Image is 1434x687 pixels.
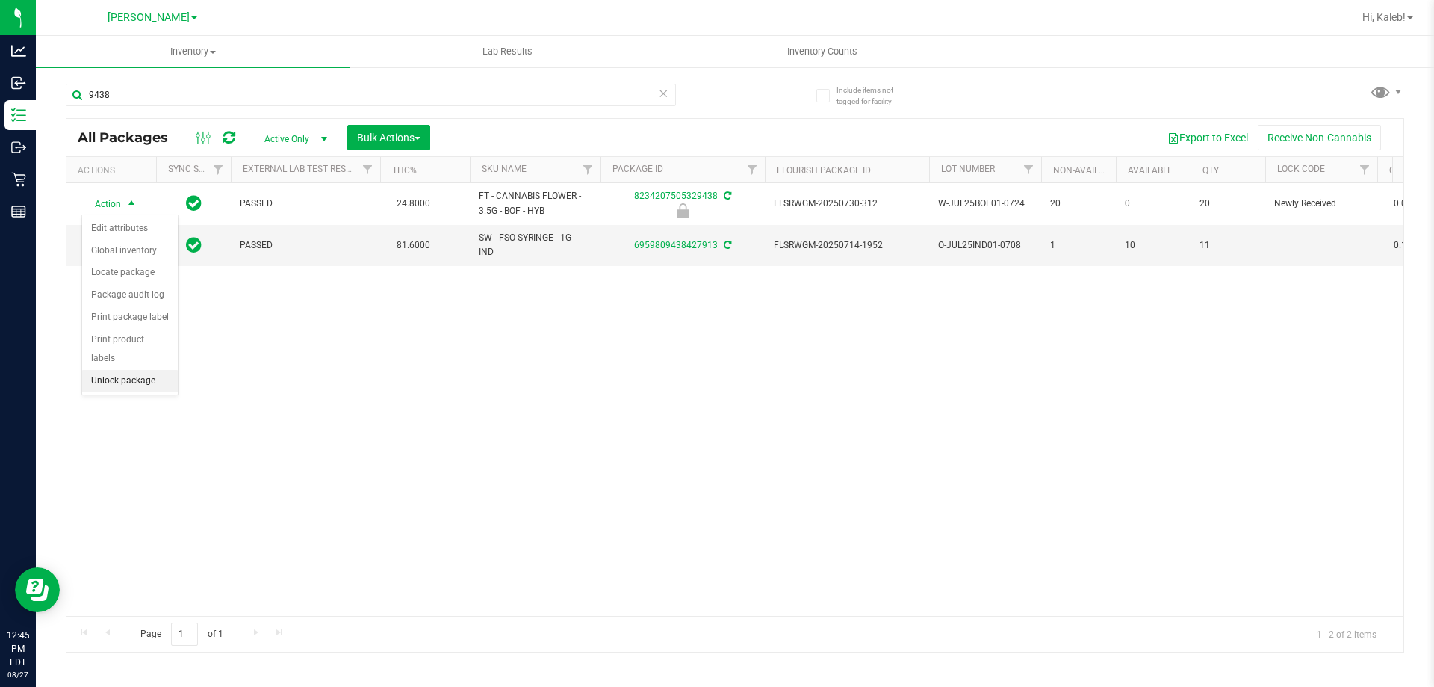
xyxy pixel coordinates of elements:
span: 20 [1050,197,1107,211]
span: 24.8000 [389,193,438,215]
button: Receive Non-Cannabis [1258,125,1381,150]
span: Inventory Counts [767,45,878,58]
span: W-JUL25BOF01-0724 [938,197,1032,211]
span: [PERSON_NAME] [108,11,190,24]
button: Bulk Actions [347,125,430,150]
span: Hi, Kaleb! [1362,11,1406,23]
li: Unlock package [82,370,178,392]
a: 6959809438427913 [634,240,718,250]
input: 1 [171,623,198,646]
span: 11 [1199,238,1256,253]
span: In Sync [186,235,202,256]
a: Qty [1202,165,1219,176]
a: 8234207505329438 [634,191,718,201]
a: Inventory [36,36,350,67]
span: PASSED [240,197,371,211]
a: Filter [1016,157,1041,182]
a: Flourish Package ID [777,165,871,176]
span: FT - CANNABIS FLOWER - 3.5G - BOF - HYB [479,189,592,218]
span: FLSRWGM-20250730-312 [774,197,920,211]
p: 08/27 [7,669,29,680]
a: Filter [356,157,380,182]
span: Sync from Compliance System [721,240,731,250]
a: Lab Results [350,36,665,67]
li: Print package label [82,306,178,329]
a: Filter [740,157,765,182]
a: THC% [392,165,417,176]
iframe: Resource center [15,567,60,612]
span: Page of 1 [128,623,235,646]
li: Edit attributes [82,218,178,240]
inline-svg: Retail [11,172,26,187]
inline-svg: Analytics [11,43,26,58]
span: In Sync [186,193,202,214]
span: SW - FSO SYRINGE - 1G - IND [479,231,592,259]
span: 1 - 2 of 2 items [1305,623,1388,645]
inline-svg: Outbound [11,140,26,155]
span: PASSED [240,238,371,253]
span: 0 [1125,197,1182,211]
span: Action [81,194,122,215]
span: Newly Received [1274,197,1368,211]
a: Inventory Counts [665,36,979,67]
div: Actions [78,165,150,176]
p: 12:45 PM EDT [7,629,29,669]
a: Filter [576,157,600,182]
a: Lot Number [941,164,995,174]
li: Locate package [82,262,178,284]
span: 1 [1050,238,1107,253]
a: Sync Status [168,164,226,174]
li: Print product labels [82,329,178,370]
span: 10 [1125,238,1182,253]
a: Available [1128,165,1173,176]
span: FLSRWGM-20250714-1952 [774,238,920,253]
span: Sync from Compliance System [721,191,731,201]
span: 0.0000 [1386,193,1430,215]
li: Package audit log [82,284,178,306]
span: O-JUL25IND01-0708 [938,238,1032,253]
span: Inventory [36,45,350,58]
span: select [122,194,141,215]
input: Search Package ID, Item Name, SKU, Lot or Part Number... [66,84,676,106]
a: SKU Name [482,164,527,174]
a: Filter [206,157,231,182]
span: Bulk Actions [357,132,420,144]
inline-svg: Inventory [11,108,26,123]
div: Newly Received [598,203,767,218]
button: Export to Excel [1158,125,1258,150]
a: Lock Code [1277,164,1325,174]
span: Clear [658,84,668,103]
a: Filter [1353,157,1377,182]
inline-svg: Inbound [11,76,26,90]
span: Include items not tagged for facility [836,84,911,107]
span: Lab Results [462,45,553,58]
a: External Lab Test Result [243,164,360,174]
inline-svg: Reports [11,204,26,219]
span: 20 [1199,197,1256,211]
a: Package ID [612,164,663,174]
a: Non-Available [1053,165,1120,176]
span: 0.1540 [1386,235,1430,256]
span: All Packages [78,129,183,146]
span: 81.6000 [389,235,438,256]
li: Global inventory [82,240,178,262]
a: CBD% [1389,165,1413,176]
